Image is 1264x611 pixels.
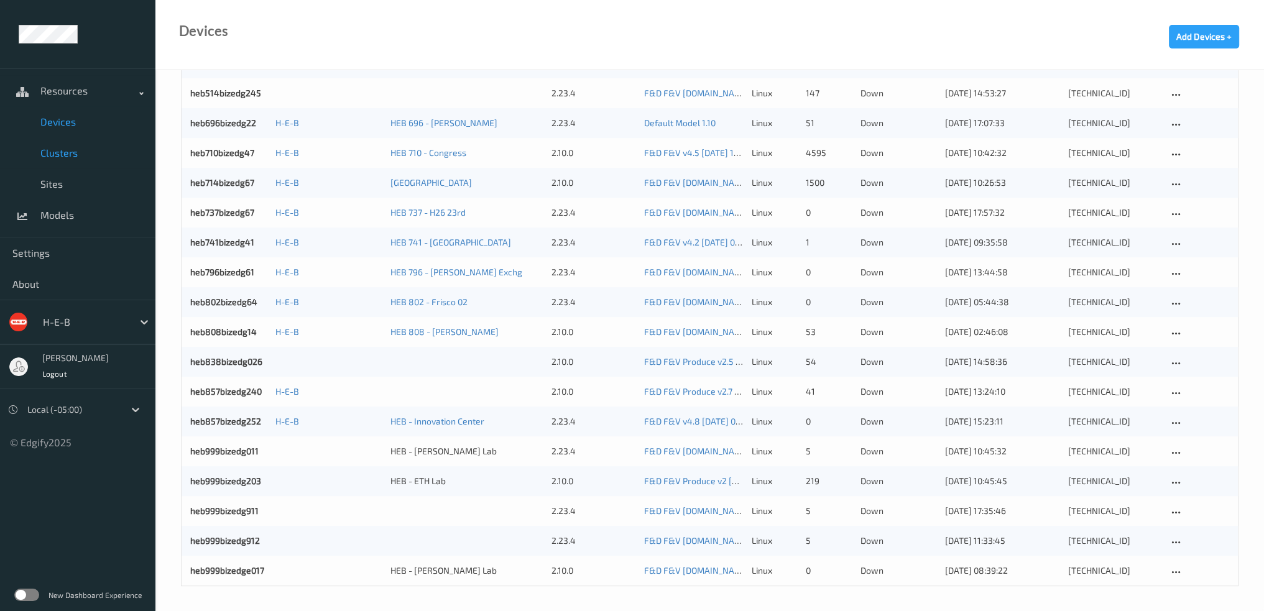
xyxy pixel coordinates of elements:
div: 2.23.4 [551,236,635,249]
div: 54 [806,356,851,368]
div: [TECHNICAL_ID] [1068,177,1160,189]
div: [DATE] 14:58:36 [945,356,1059,368]
a: heb857bizedg252 [190,416,261,426]
div: [DATE] 13:24:10 [945,385,1059,398]
p: linux [752,475,797,487]
a: heb857bizedg240 [190,386,262,397]
div: [TECHNICAL_ID] [1068,87,1160,99]
div: 51 [806,117,851,129]
div: 2.23.4 [551,117,635,129]
p: down [860,505,936,517]
p: linux [752,147,797,159]
div: 2.23.4 [551,296,635,308]
a: heb514bizedg245 [190,88,261,98]
div: [DATE] 11:33:45 [945,535,1059,547]
p: linux [752,296,797,308]
div: [DATE] 10:45:32 [945,445,1059,457]
div: 0 [806,206,851,219]
div: 2.23.4 [551,206,635,219]
a: F&D F&V [DOMAIN_NAME] (Daily) [DATE] 16:30 [DATE] 16:30 Auto Save [644,296,920,307]
a: F&D F&V [DOMAIN_NAME] (Daily) [DATE] 16:30 [DATE] 16:30 Auto Save [644,177,920,188]
div: 2.23.4 [551,415,635,428]
div: 2.23.4 [551,87,635,99]
a: HEB 696 - [PERSON_NAME] [390,117,497,128]
p: linux [752,385,797,398]
a: heb999bizedg011 [190,446,259,456]
p: down [860,147,936,159]
div: 0 [806,564,851,577]
div: 2.10.0 [551,326,635,338]
div: 5 [806,445,851,457]
div: [TECHNICAL_ID] [1068,236,1160,249]
a: heb796bizedg61 [190,267,254,277]
p: linux [752,356,797,368]
a: H-E-B [275,147,298,158]
p: linux [752,206,797,219]
div: [DATE] 17:07:33 [945,117,1059,129]
div: 2.23.4 [551,535,635,547]
a: F&D F&V [DOMAIN_NAME] (Daily) [DATE] 16:30 [DATE] 16:30 Auto Save [644,326,920,337]
a: F&D F&V Produce v2.5 [DATE] 18:23 Auto Save [644,356,827,367]
div: 2.23.4 [551,445,635,457]
a: heb802bizedg64 [190,296,257,307]
div: [TECHNICAL_ID] [1068,296,1160,308]
a: [GEOGRAPHIC_DATA] [390,177,472,188]
div: [DATE] 09:35:58 [945,236,1059,249]
a: H-E-B [275,237,298,247]
div: 2.23.4 [551,505,635,517]
a: H-E-B [275,117,298,128]
a: HEB 796 - [PERSON_NAME] Exchg [390,267,522,277]
div: 0 [806,415,851,428]
a: Default Model 1.10 [644,117,716,128]
div: [TECHNICAL_ID] [1068,117,1160,129]
a: HEB 741 - [GEOGRAPHIC_DATA] [390,237,511,247]
div: 2.10.0 [551,356,635,368]
p: down [860,445,936,457]
p: down [860,87,936,99]
p: linux [752,117,797,129]
div: [DATE] 15:23:11 [945,415,1059,428]
p: linux [752,535,797,547]
div: [DATE] 13:44:58 [945,266,1059,278]
div: [DATE] 10:42:32 [945,147,1059,159]
div: 2.10.0 [551,177,635,189]
a: H-E-B [275,326,298,337]
div: 2.23.4 [551,266,635,278]
p: down [860,117,936,129]
div: 2.10.0 [551,475,635,487]
a: F&D F&V [DOMAIN_NAME] (weekly Mon) [DATE] 23:30 [DATE] 23:30 Auto Save [644,535,951,546]
div: [TECHNICAL_ID] [1068,445,1160,457]
div: 41 [806,385,851,398]
p: down [860,296,936,308]
button: Add Devices + [1169,25,1239,48]
div: [TECHNICAL_ID] [1068,415,1160,428]
a: H-E-B [275,416,298,426]
a: heb808bizedg14 [190,326,257,337]
div: 0 [806,296,851,308]
p: down [860,564,936,577]
a: HEB 808 - [PERSON_NAME] [390,326,499,337]
a: H-E-B [275,207,298,218]
p: down [860,206,936,219]
a: HEB 710 - Congress [390,147,466,158]
div: HEB - [PERSON_NAME] Lab [390,445,543,457]
div: [TECHNICAL_ID] [1068,385,1160,398]
div: [TECHNICAL_ID] [1068,475,1160,487]
div: HEB - ETH Lab [390,475,543,487]
div: Devices [179,25,228,37]
div: [DATE] 08:39:22 [945,564,1059,577]
a: F&D F&V v4.8 [DATE] 09:51 Auto Save [644,416,793,426]
p: linux [752,236,797,249]
div: [DATE] 02:46:08 [945,326,1059,338]
div: [TECHNICAL_ID] [1068,147,1160,159]
div: [TECHNICAL_ID] [1068,535,1160,547]
a: F&D F&V [DOMAIN_NAME] (Daily) [DATE] 16:30 [DATE] 16:30 Auto Save [644,88,920,98]
div: 2.10.0 [551,385,635,398]
a: heb999bizedg912 [190,535,260,546]
p: linux [752,177,797,189]
a: F&D F&V v4.2 [DATE] 07:23 Auto Save [644,237,793,247]
div: HEB - [PERSON_NAME] Lab [390,564,543,577]
p: down [860,385,936,398]
p: down [860,415,936,428]
a: F&D F&V [DOMAIN_NAME] (Daily) [DATE] 16:30 [DATE] 16:30 Auto Save [644,267,920,277]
